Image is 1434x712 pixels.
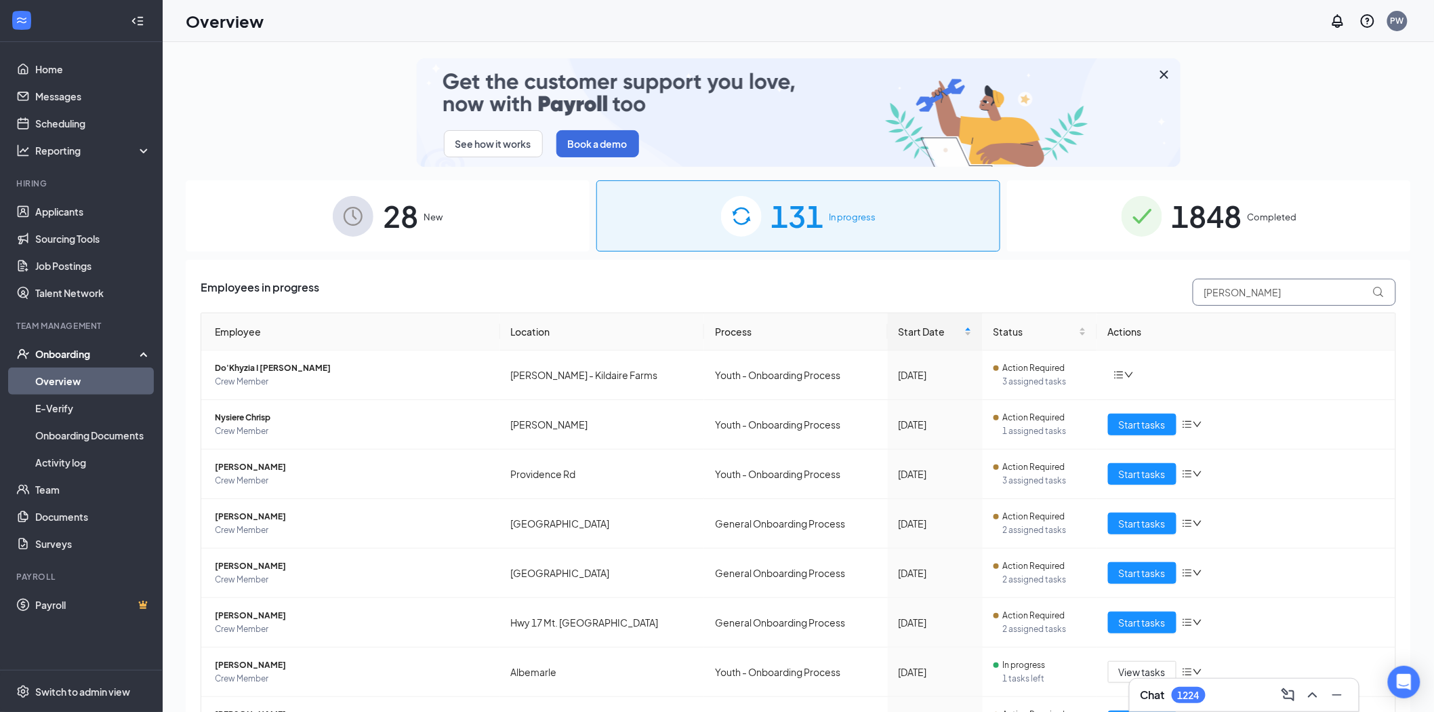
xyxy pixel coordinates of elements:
a: Home [35,56,151,83]
span: Crew Member [215,474,489,488]
a: Overview [35,368,151,395]
span: down [1193,469,1202,479]
span: Action Required [1003,460,1065,474]
span: bars [1182,518,1193,529]
span: bars [1182,419,1193,430]
td: [GEOGRAPHIC_DATA] [500,549,705,598]
button: Minimize [1326,684,1348,706]
div: [DATE] [899,516,972,531]
span: 2 assigned tasks [1003,573,1086,587]
span: Crew Member [215,573,489,587]
th: Status [983,313,1097,351]
a: Sourcing Tools [35,225,151,252]
td: General Onboarding Process [704,499,887,549]
span: bars [1182,568,1193,578]
a: E-Verify [35,395,151,422]
span: down [1124,370,1134,380]
button: View tasks [1108,661,1176,683]
td: General Onboarding Process [704,549,887,598]
a: Messages [35,83,151,110]
span: New [424,210,443,224]
svg: Minimize [1329,687,1345,703]
td: General Onboarding Process [704,598,887,648]
svg: Analysis [16,144,30,157]
img: payroll-small.gif [417,58,1181,167]
button: ChevronUp [1302,684,1324,706]
span: Start tasks [1119,516,1166,531]
svg: Settings [16,685,30,698]
svg: Cross [1156,66,1172,83]
div: [DATE] [899,368,972,382]
td: [PERSON_NAME] [500,400,705,450]
h3: Chat [1141,688,1165,703]
span: bars [1182,667,1193,677]
div: [DATE] [899,417,972,432]
td: Youth - Onboarding Process [704,648,887,697]
a: Onboarding Documents [35,422,151,449]
span: Employees in progress [201,279,319,306]
span: down [1193,667,1202,677]
span: 1 assigned tasks [1003,424,1086,438]
span: View tasks [1119,665,1166,679]
a: Team [35,476,151,503]
span: Action Required [1003,609,1065,622]
span: bars [1182,469,1193,479]
th: Actions [1097,313,1396,351]
span: Start tasks [1119,417,1166,432]
span: down [1193,568,1202,578]
svg: ChevronUp [1305,687,1321,703]
div: Switch to admin view [35,685,130,698]
span: Action Required [1003,559,1065,573]
span: [PERSON_NAME] [215,609,489,622]
button: Start tasks [1108,513,1176,534]
button: Book a demo [556,130,639,157]
span: [PERSON_NAME] [215,510,489,523]
span: In progress [829,210,876,224]
svg: UserCheck [16,347,30,361]
th: Employee [201,313,500,351]
span: down [1193,519,1202,528]
button: Start tasks [1108,414,1176,435]
a: Job Postings [35,252,151,279]
div: [DATE] [899,566,972,580]
td: Albemarle [500,648,705,697]
span: [PERSON_NAME] [215,658,489,672]
span: down [1193,618,1202,627]
td: Youth - Onboarding Process [704,400,887,450]
span: Status [993,324,1076,339]
div: Reporting [35,144,152,157]
button: Start tasks [1108,463,1176,485]
a: Activity log [35,449,151,476]
div: Open Intercom Messenger [1388,666,1420,698]
button: See how it works [444,130,543,157]
button: Start tasks [1108,562,1176,584]
div: Hiring [16,178,148,189]
span: Crew Member [215,523,489,537]
th: Location [500,313,705,351]
span: Start tasks [1119,467,1166,481]
span: Start tasks [1119,566,1166,580]
span: [PERSON_NAME] [215,559,489,573]
th: Process [704,313,887,351]
div: 1224 [1178,690,1200,701]
input: Search by Name, Job Posting, or Process [1193,279,1396,306]
a: Applicants [35,198,151,225]
span: Crew Member [215,424,489,438]
div: [DATE] [899,615,972,630]
td: Youth - Onboarding Process [704,450,887,499]
span: Nysiere Chrisp [215,411,489,424]
span: Start tasks [1119,615,1166,630]
div: Payroll [16,571,148,582]
span: Completed [1248,210,1297,224]
span: bars [1113,370,1124,380]
svg: WorkstreamLogo [15,14,28,27]
div: PW [1391,15,1404,26]
span: 3 assigned tasks [1003,375,1086,389]
svg: ComposeMessage [1280,687,1296,703]
span: 131 [771,193,824,239]
span: Start Date [899,324,962,339]
span: In progress [1003,658,1046,672]
span: 28 [383,193,418,239]
span: 1 tasks left [1003,672,1086,686]
div: [DATE] [899,467,972,481]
